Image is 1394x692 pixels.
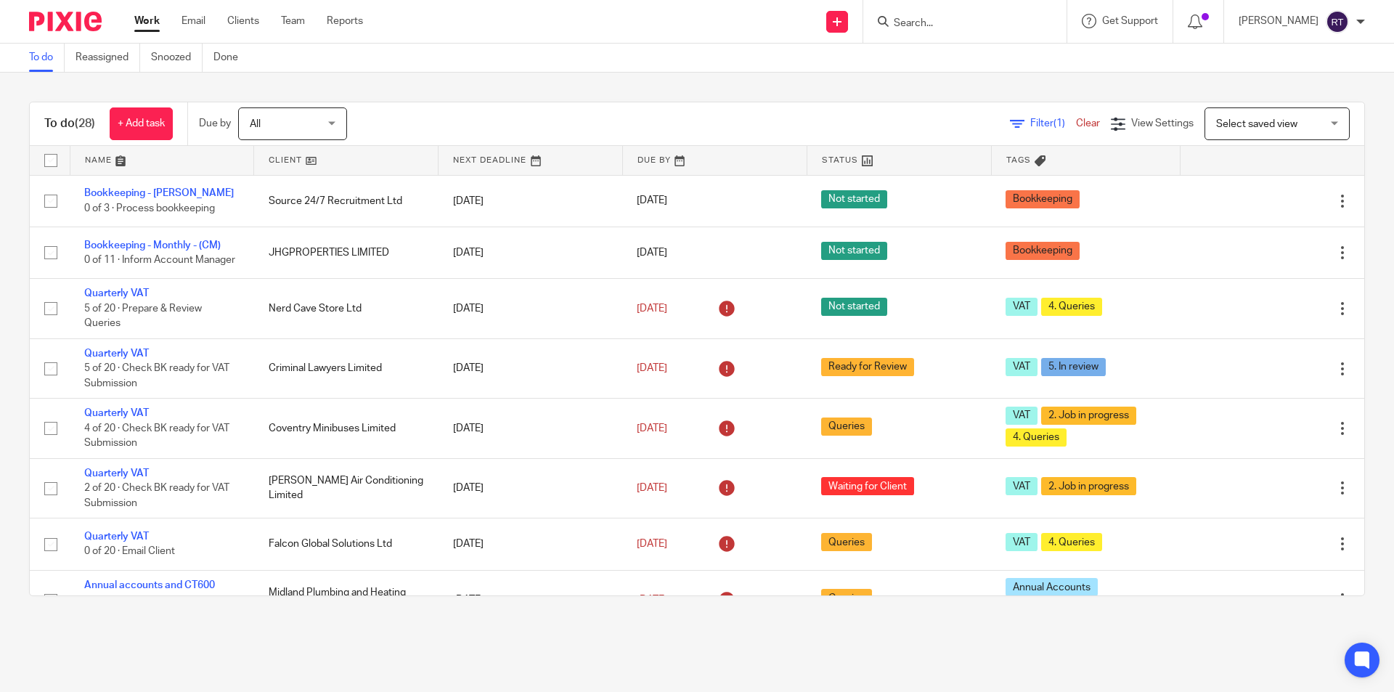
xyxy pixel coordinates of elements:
[637,539,667,549] span: [DATE]
[75,118,95,129] span: (28)
[821,242,887,260] span: Not started
[134,14,160,28] a: Work
[1041,407,1136,425] span: 2. Job in progress
[1006,578,1098,596] span: Annual Accounts
[637,196,667,206] span: [DATE]
[281,14,305,28] a: Team
[1006,190,1080,208] span: Bookkeeping
[84,547,175,557] span: 0 of 20 · Email Client
[84,304,202,329] span: 5 of 20 · Prepare & Review Queries
[84,580,215,605] a: Annual accounts and CT600 return
[254,227,439,278] td: JHGPROPERTIES LIMITED
[1102,16,1158,26] span: Get Support
[637,423,667,433] span: [DATE]
[84,288,149,298] a: Quarterly VAT
[637,304,667,314] span: [DATE]
[821,589,872,607] span: Queries
[254,175,439,227] td: Source 24/7 Recruitment Ltd
[1041,533,1102,551] span: 4. Queries
[1239,14,1318,28] p: [PERSON_NAME]
[821,418,872,436] span: Queries
[1006,533,1038,551] span: VAT
[254,279,439,338] td: Nerd Cave Store Ltd
[1006,477,1038,495] span: VAT
[821,298,887,316] span: Not started
[254,338,439,398] td: Criminal Lawyers Limited
[84,468,149,479] a: Quarterly VAT
[84,532,149,542] a: Quarterly VAT
[227,14,259,28] a: Clients
[84,349,149,359] a: Quarterly VAT
[637,595,667,605] span: [DATE]
[1041,477,1136,495] span: 2. Job in progress
[1006,358,1038,376] span: VAT
[439,570,623,630] td: [DATE]
[637,248,667,258] span: [DATE]
[1326,10,1349,33] img: svg%3E
[29,12,102,31] img: Pixie
[1030,118,1076,129] span: Filter
[1006,298,1038,316] span: VAT
[821,533,872,551] span: Queries
[892,17,1023,30] input: Search
[637,483,667,493] span: [DATE]
[327,14,363,28] a: Reports
[439,458,623,518] td: [DATE]
[213,44,249,72] a: Done
[44,116,95,131] h1: To do
[254,518,439,570] td: Falcon Global Solutions Ltd
[821,358,914,376] span: Ready for Review
[84,423,229,449] span: 4 of 20 · Check BK ready for VAT Submission
[84,240,221,251] a: Bookkeeping - Monthly - (CM)
[1006,407,1038,425] span: VAT
[439,338,623,398] td: [DATE]
[151,44,203,72] a: Snoozed
[84,203,215,213] span: 0 of 3 · Process bookkeeping
[84,188,234,198] a: Bookkeeping - [PERSON_NAME]
[1006,242,1080,260] span: Bookkeeping
[254,399,439,458] td: Coventry Minibuses Limited
[1131,118,1194,129] span: View Settings
[1006,428,1067,447] span: 4. Queries
[84,483,229,508] span: 2 of 20 · Check BK ready for VAT Submission
[1053,118,1065,129] span: (1)
[1006,156,1031,164] span: Tags
[439,175,623,227] td: [DATE]
[637,363,667,373] span: [DATE]
[1041,298,1102,316] span: 4. Queries
[182,14,205,28] a: Email
[439,227,623,278] td: [DATE]
[821,190,887,208] span: Not started
[254,458,439,518] td: [PERSON_NAME] Air Conditioning Limited
[439,399,623,458] td: [DATE]
[250,119,261,129] span: All
[439,518,623,570] td: [DATE]
[199,116,231,131] p: Due by
[84,408,149,418] a: Quarterly VAT
[110,107,173,140] a: + Add task
[1076,118,1100,129] a: Clear
[29,44,65,72] a: To do
[1041,358,1106,376] span: 5. In review
[84,255,235,265] span: 0 of 11 · Inform Account Manager
[254,570,439,630] td: Midland Plumbing and Heating Limited
[821,477,914,495] span: Waiting for Client
[76,44,140,72] a: Reassigned
[1216,119,1297,129] span: Select saved view
[439,279,623,338] td: [DATE]
[84,363,229,388] span: 5 of 20 · Check BK ready for VAT Submission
